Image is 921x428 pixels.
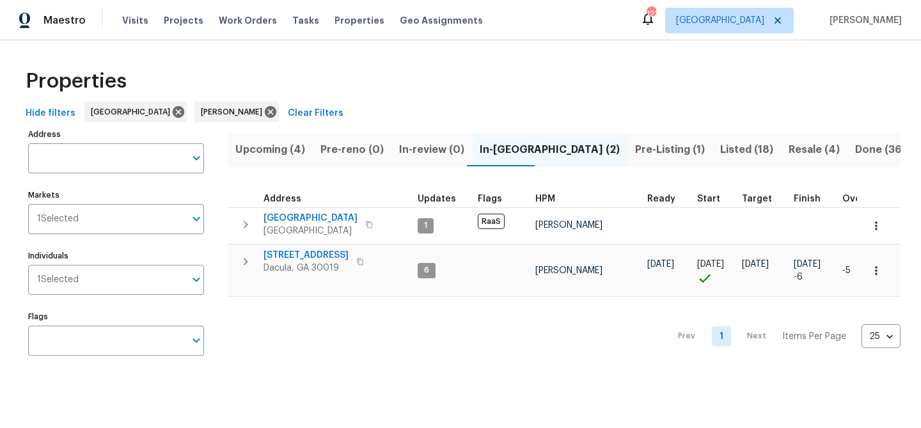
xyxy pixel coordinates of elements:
div: Actual renovation start date [697,194,732,203]
label: Individuals [28,252,204,260]
span: [DATE] [697,260,724,269]
span: Done (366) [855,141,913,159]
div: Days past target finish date [842,194,887,203]
div: 25 [862,320,901,353]
div: Projected renovation finish date [794,194,832,203]
span: Flags [478,194,502,203]
span: Target [742,194,772,203]
span: Tasks [292,16,319,25]
button: Hide filters [20,102,81,125]
button: Open [187,149,205,167]
label: Flags [28,313,204,321]
span: [DATE] [794,260,821,269]
label: Address [28,131,204,138]
p: Items Per Page [782,330,846,343]
div: [GEOGRAPHIC_DATA] [84,102,187,122]
span: -5 [842,266,851,275]
span: 1 Selected [37,214,79,225]
span: -6 [794,271,803,283]
span: [PERSON_NAME] [535,266,602,275]
span: [GEOGRAPHIC_DATA] [91,106,175,118]
span: Work Orders [219,14,277,27]
span: 1 Selected [37,274,79,285]
span: [PERSON_NAME] [201,106,267,118]
span: Start [697,194,720,203]
a: Goto page 1 [712,326,731,346]
span: Address [264,194,301,203]
nav: Pagination Navigation [666,305,901,368]
div: 121 [647,8,656,20]
span: Finish [794,194,821,203]
td: 5 day(s) earlier than target finish date [837,244,892,297]
span: [GEOGRAPHIC_DATA] [264,225,358,237]
span: Ready [647,194,675,203]
div: Earliest renovation start date (first business day after COE or Checkout) [647,194,687,203]
span: 1 [419,220,432,231]
span: Visits [122,14,148,27]
span: Projects [164,14,203,27]
span: [PERSON_NAME] [535,221,602,230]
span: HPM [535,194,555,203]
span: In-[GEOGRAPHIC_DATA] (2) [480,141,620,159]
div: [PERSON_NAME] [194,102,279,122]
span: Overall [842,194,876,203]
button: Open [187,331,205,349]
span: Hide filters [26,106,75,122]
span: Resale (4) [789,141,840,159]
span: [GEOGRAPHIC_DATA] [676,14,764,27]
span: [PERSON_NAME] [824,14,902,27]
span: RaaS [478,214,505,229]
div: Target renovation project end date [742,194,783,203]
span: [STREET_ADDRESS] [264,249,349,262]
span: In-review (0) [399,141,464,159]
span: Updates [418,194,456,203]
span: Clear Filters [288,106,343,122]
span: Properties [335,14,384,27]
span: Pre-reno (0) [320,141,384,159]
span: 6 [419,265,434,276]
button: Clear Filters [283,102,349,125]
span: [GEOGRAPHIC_DATA] [264,212,358,225]
td: Scheduled to finish 6 day(s) early [789,244,837,297]
td: Project started on time [692,244,737,297]
span: Pre-Listing (1) [635,141,705,159]
span: Listed (18) [720,141,773,159]
span: [DATE] [647,260,674,269]
span: Upcoming (4) [235,141,305,159]
button: Open [187,271,205,289]
label: Markets [28,191,204,199]
span: [DATE] [742,260,769,269]
button: Open [187,210,205,228]
span: Properties [26,75,127,88]
span: Dacula, GA 30019 [264,262,349,274]
span: Geo Assignments [400,14,483,27]
span: Maestro [43,14,86,27]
